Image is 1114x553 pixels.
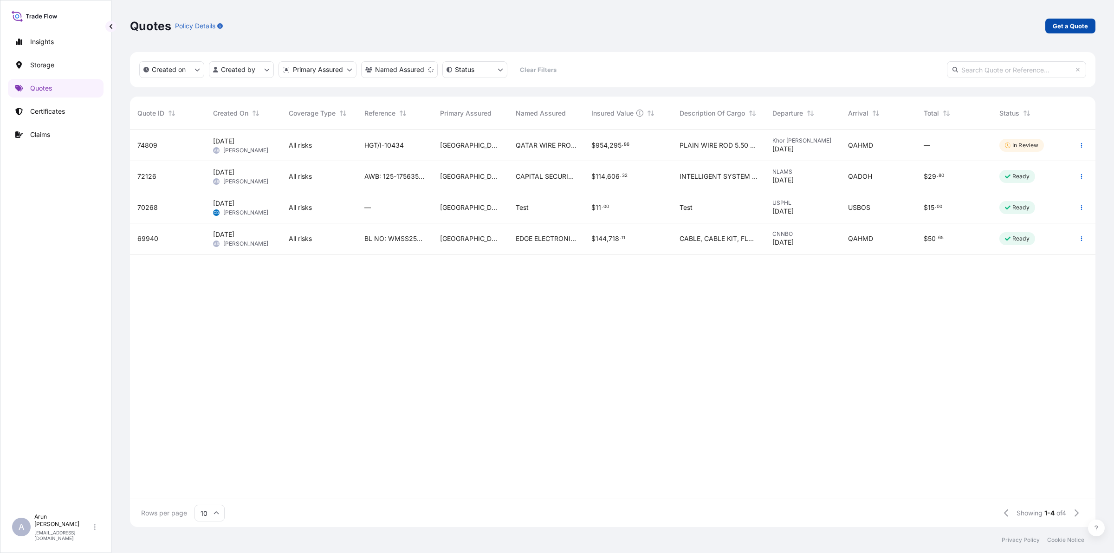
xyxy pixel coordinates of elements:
[928,173,936,180] span: 29
[607,235,609,242] span: ,
[772,144,794,154] span: [DATE]
[1056,508,1066,518] span: of 4
[848,172,872,181] span: QADOH
[622,236,625,240] span: 11
[223,209,268,216] span: [PERSON_NAME]
[8,33,104,51] a: Insights
[596,235,607,242] span: 144
[591,109,634,118] span: Insured Value
[223,178,268,185] span: [PERSON_NAME]
[772,199,833,207] span: USPHL
[848,234,873,243] span: QAHMD
[596,142,608,149] span: 954
[620,174,622,177] span: .
[999,109,1019,118] span: Status
[214,177,219,186] span: AR
[250,108,261,119] button: Sort
[152,65,186,74] p: Created on
[361,61,438,78] button: cargoOwner Filter options
[602,205,603,208] span: .
[364,141,404,150] span: HGT/I-10434
[591,235,596,242] span: $
[680,109,745,118] span: Description Of Cargo
[34,513,92,528] p: Arun [PERSON_NAME]
[141,508,187,518] span: Rows per page
[289,141,312,150] span: All risks
[30,60,54,70] p: Storage
[605,173,607,180] span: ,
[8,102,104,121] a: Certificates
[609,235,619,242] span: 718
[938,236,944,240] span: 65
[30,107,65,116] p: Certificates
[928,204,934,211] span: 15
[397,108,408,119] button: Sort
[591,142,596,149] span: $
[289,234,312,243] span: All risks
[1053,21,1088,31] p: Get a Quote
[1012,173,1030,180] p: Ready
[772,168,833,176] span: NLAMS
[924,235,928,242] span: $
[1017,508,1043,518] span: Showing
[620,236,621,240] span: .
[516,141,576,150] span: QATAR WIRE PRODUCTS CO LLC
[512,62,564,77] button: Clear Filters
[137,109,164,118] span: Quote ID
[609,142,622,149] span: 295
[175,21,215,31] p: Policy Details
[440,203,501,212] span: [GEOGRAPHIC_DATA]
[214,208,219,217] span: CD
[137,234,158,243] span: 69940
[8,79,104,98] a: Quotes
[375,65,424,74] p: Named Assured
[516,203,529,212] span: Test
[680,203,693,212] span: Test
[137,141,157,150] span: 74809
[680,141,758,150] span: PLAIN WIRE ROD 5.50 MM X SAE 1006 X COIL 6.50 MM X SAE 1006 X COIL 6.50 MM X SAE 1018 X COIL
[941,108,952,119] button: Sort
[8,56,104,74] a: Storage
[130,19,171,33] p: Quotes
[805,108,816,119] button: Sort
[440,234,501,243] span: [GEOGRAPHIC_DATA]
[137,203,158,212] span: 70268
[213,168,234,177] span: [DATE]
[596,204,601,211] span: 11
[214,146,219,155] span: AR
[209,61,274,78] button: createdBy Filter options
[1045,19,1095,33] a: Get a Quote
[213,109,248,118] span: Created On
[30,37,54,46] p: Insights
[596,173,605,180] span: 114
[1021,108,1032,119] button: Sort
[624,143,629,146] span: 86
[221,65,255,74] p: Created by
[928,235,936,242] span: 50
[166,108,177,119] button: Sort
[936,236,938,240] span: .
[440,141,501,150] span: [GEOGRAPHIC_DATA]
[293,65,343,74] p: Primary Assured
[603,205,609,208] span: 00
[772,109,803,118] span: Departure
[622,174,628,177] span: 32
[1002,536,1040,544] a: Privacy Policy
[516,109,566,118] span: Named Assured
[34,530,92,541] p: [EMAIL_ADDRESS][DOMAIN_NAME]
[440,109,492,118] span: Primary Assured
[278,61,356,78] button: distributor Filter options
[213,199,234,208] span: [DATE]
[213,137,234,146] span: [DATE]
[772,238,794,247] span: [DATE]
[364,234,425,243] span: BL NO: WMSS25090700
[848,109,868,118] span: Arrival
[935,205,936,208] span: .
[364,109,395,118] span: Reference
[337,108,349,119] button: Sort
[747,108,758,119] button: Sort
[622,143,623,146] span: .
[645,108,656,119] button: Sort
[1047,536,1084,544] a: Cookie Notice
